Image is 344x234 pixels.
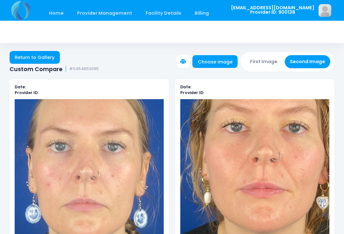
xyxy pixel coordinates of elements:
a: Billing [189,6,215,21]
small: #0454653095 [69,67,99,71]
b: Provider ID: [15,90,39,95]
button: First Image [245,55,283,68]
a: Return to Gallery [10,51,60,64]
a: Facility Details [140,6,188,21]
b: Date: [15,84,26,90]
span: [EMAIL_ADDRESS][DOMAIN_NAME] Provider ID: 900138 [231,5,314,15]
button: Second Image [285,55,331,68]
a: Staff [216,6,241,21]
b: Provider ID: [180,90,204,95]
span: Custom Compare [10,66,62,72]
a: Choose image [192,55,238,68]
a: Home [43,6,70,21]
b: Date: [180,84,191,90]
img: image [319,4,331,17]
a: Provider Management [71,6,138,21]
